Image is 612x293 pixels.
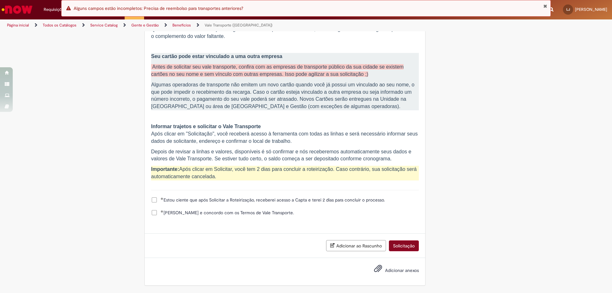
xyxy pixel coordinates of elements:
img: ServiceNow [1,3,33,16]
span: Depois de revisar a linhas e valores, disponíveis é só confirmar e nós receberemos automaticament... [151,149,411,162]
span: Obrigatório Preenchido [161,210,164,213]
strong: Importante: [151,166,179,172]
span: Após clicar em Solicitar, você tem 2 dias para concluir a roteirização. Caso contrário, sua solic... [151,166,417,179]
span: Alguns campos estão incompletos: Precisa de reembolso para transportes anteriores? [74,5,243,11]
span: Obrigatório Preenchido [161,197,164,200]
button: Solicitação [389,240,419,251]
a: Página inicial [7,23,29,28]
span: Após clicar em "Solicitação", você receberá acesso à ferramenta com todas as linhas e será necess... [151,124,418,144]
button: Adicionar anexos [372,263,384,277]
ul: Trilhas de página [5,19,403,31]
strong: Seu cartão pode estar vinculado a uma outra empresa [151,54,282,59]
span: LJ [566,7,570,11]
span: Algumas operadoras de transporte não emitem um novo cartão quando você já possui um vinculado ao ... [151,82,414,109]
span: Adicionar anexos [385,267,419,273]
a: Todos os Catálogos [43,23,76,28]
span: Estou ciente que após Solicitar a Roteirização, receberei acesso a Capta e terei 2 dias para conc... [161,197,385,203]
a: Gente e Gestão [131,23,159,28]
span: [PERSON_NAME] [575,7,607,12]
a: Benefícios [172,23,191,28]
button: Adicionar ao Rascunho [326,240,386,251]
a: Vale Transporte ([GEOGRAPHIC_DATA]) [205,23,273,28]
strong: Informar trajetos e solicitar o Vale Transporte [151,124,261,129]
a: Service Catalog [90,23,118,28]
span: Requisições [44,6,66,13]
span: Antes de solicitar seu vale transporte, confira com as empresas de transporte público da sua cida... [151,64,404,77]
button: Fechar Notificação [543,4,547,9]
span: [PERSON_NAME] e concordo com os Termos de Vale Transporte. [161,209,294,216]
